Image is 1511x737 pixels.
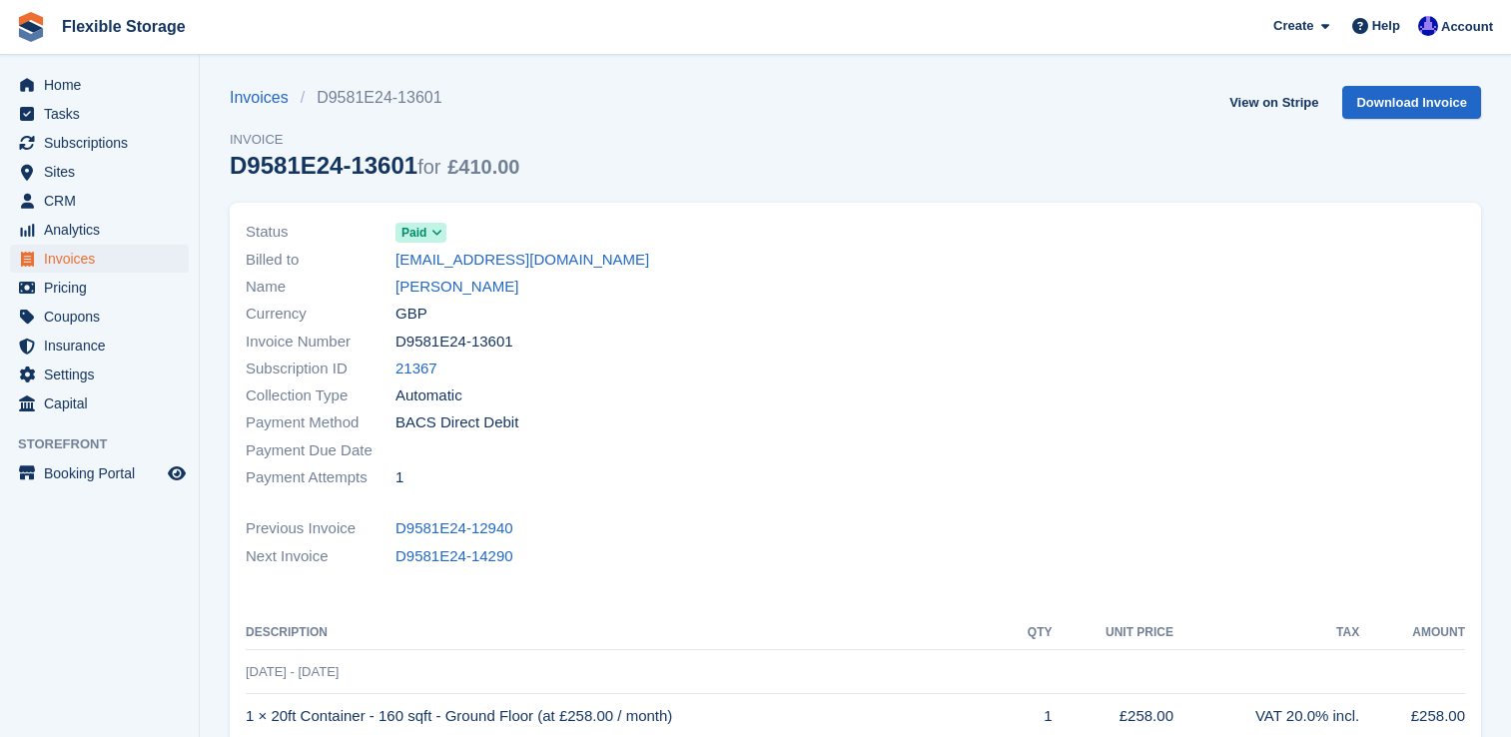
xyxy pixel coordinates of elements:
[1372,16,1400,36] span: Help
[395,221,446,244] a: Paid
[1008,617,1052,649] th: QTY
[246,249,395,272] span: Billed to
[395,276,518,299] a: [PERSON_NAME]
[1441,17,1493,37] span: Account
[10,274,189,302] a: menu
[44,216,164,244] span: Analytics
[16,12,46,42] img: stora-icon-8386f47178a22dfd0bd8f6a31ec36ba5ce8667c1dd55bd0f319d3a0aa187defe.svg
[246,517,395,540] span: Previous Invoice
[395,466,403,489] span: 1
[395,331,513,354] span: D9581E24-13601
[246,276,395,299] span: Name
[10,303,189,331] a: menu
[246,664,339,679] span: [DATE] - [DATE]
[395,517,513,540] a: D9581E24-12940
[10,216,189,244] a: menu
[1221,86,1326,119] a: View on Stripe
[401,224,426,242] span: Paid
[10,361,189,388] a: menu
[417,156,440,178] span: for
[10,71,189,99] a: menu
[44,459,164,487] span: Booking Portal
[246,545,395,568] span: Next Invoice
[44,100,164,128] span: Tasks
[10,158,189,186] a: menu
[44,303,164,331] span: Coupons
[246,221,395,244] span: Status
[44,274,164,302] span: Pricing
[10,129,189,157] a: menu
[395,384,462,407] span: Automatic
[18,434,199,454] span: Storefront
[246,466,395,489] span: Payment Attempts
[44,245,164,273] span: Invoices
[246,331,395,354] span: Invoice Number
[44,129,164,157] span: Subscriptions
[1342,86,1481,119] a: Download Invoice
[1052,617,1173,649] th: Unit Price
[1418,16,1438,36] img: Ian Petherick
[10,245,189,273] a: menu
[44,361,164,388] span: Settings
[10,332,189,360] a: menu
[395,358,437,380] a: 21367
[165,461,189,485] a: Preview store
[44,332,164,360] span: Insurance
[44,158,164,186] span: Sites
[10,100,189,128] a: menu
[246,303,395,326] span: Currency
[10,389,189,417] a: menu
[395,411,518,434] span: BACS Direct Debit
[10,459,189,487] a: menu
[1173,617,1359,649] th: Tax
[1173,705,1359,728] div: VAT 20.0% incl.
[230,86,301,110] a: Invoices
[1273,16,1313,36] span: Create
[10,187,189,215] a: menu
[1359,617,1465,649] th: Amount
[246,358,395,380] span: Subscription ID
[395,545,513,568] a: D9581E24-14290
[44,389,164,417] span: Capital
[230,130,519,150] span: Invoice
[246,384,395,407] span: Collection Type
[54,10,194,43] a: Flexible Storage
[44,71,164,99] span: Home
[447,156,519,178] span: £410.00
[44,187,164,215] span: CRM
[395,303,427,326] span: GBP
[246,439,395,462] span: Payment Due Date
[230,86,519,110] nav: breadcrumbs
[395,249,649,272] a: [EMAIL_ADDRESS][DOMAIN_NAME]
[246,617,1008,649] th: Description
[246,411,395,434] span: Payment Method
[230,152,519,179] div: D9581E24-13601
